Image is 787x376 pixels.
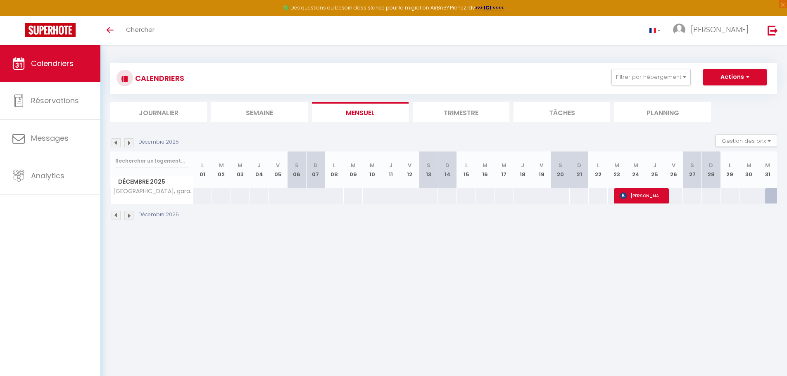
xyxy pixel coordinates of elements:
li: Trimestre [413,102,509,122]
th: 08 [325,151,344,188]
abbr: M [765,161,770,169]
abbr: M [238,161,243,169]
th: 01 [193,151,212,188]
abbr: M [370,161,375,169]
span: Messages [31,133,69,143]
th: 23 [608,151,627,188]
button: Filtrer par hébergement [611,69,691,85]
h3: CALENDRIERS [133,69,184,87]
abbr: D [445,161,449,169]
abbr: S [690,161,694,169]
abbr: L [597,161,599,169]
abbr: D [709,161,713,169]
li: Planning [614,102,711,122]
th: 18 [514,151,533,188]
th: 10 [363,151,382,188]
abbr: L [465,161,468,169]
th: 17 [495,151,514,188]
abbr: M [351,161,356,169]
th: 24 [626,151,645,188]
p: Décembre 2025 [138,138,179,146]
abbr: V [408,161,411,169]
th: 31 [758,151,777,188]
abbr: M [219,161,224,169]
abbr: J [257,161,261,169]
th: 15 [457,151,476,188]
th: 26 [664,151,683,188]
img: Super Booking [25,23,76,37]
abbr: V [540,161,543,169]
abbr: L [333,161,335,169]
button: Gestion des prix [716,135,777,147]
abbr: M [633,161,638,169]
th: 25 [645,151,664,188]
abbr: J [389,161,392,169]
th: 19 [532,151,551,188]
th: 28 [702,151,721,188]
th: 13 [419,151,438,188]
span: Chercher [126,25,155,34]
img: logout [768,25,778,35]
span: [PERSON_NAME] [691,24,749,35]
a: Chercher [120,16,161,45]
th: 14 [438,151,457,188]
span: [PERSON_NAME] [620,188,664,203]
span: Réservations [31,95,79,106]
abbr: J [653,161,656,169]
abbr: M [614,161,619,169]
th: 29 [720,151,739,188]
th: 22 [589,151,608,188]
a: >>> ICI <<<< [475,4,504,11]
span: Analytics [31,170,64,181]
li: Semaine [211,102,308,122]
th: 06 [287,151,306,188]
abbr: M [502,161,506,169]
th: 30 [739,151,758,188]
p: Décembre 2025 [138,211,179,219]
li: Mensuel [312,102,409,122]
abbr: M [747,161,751,169]
th: 04 [250,151,269,188]
abbr: S [427,161,430,169]
th: 09 [344,151,363,188]
abbr: D [314,161,318,169]
abbr: M [483,161,487,169]
th: 02 [212,151,231,188]
span: [GEOGRAPHIC_DATA], garage/terrasse/bureau [112,188,195,194]
th: 07 [306,151,325,188]
li: Journalier [110,102,207,122]
img: ... [673,24,685,36]
abbr: L [201,161,204,169]
button: Actions [703,69,767,85]
abbr: S [295,161,299,169]
input: Rechercher un logement... [115,154,188,168]
a: ... [PERSON_NAME] [667,16,759,45]
span: Décembre 2025 [111,176,193,188]
th: 12 [400,151,419,188]
abbr: V [276,161,280,169]
th: 21 [570,151,589,188]
th: 20 [551,151,570,188]
th: 11 [381,151,400,188]
abbr: L [729,161,731,169]
span: Calendriers [31,58,74,69]
th: 16 [476,151,495,188]
li: Tâches [514,102,610,122]
th: 27 [683,151,702,188]
th: 05 [269,151,288,188]
abbr: J [521,161,524,169]
th: 03 [231,151,250,188]
abbr: D [577,161,581,169]
abbr: S [559,161,562,169]
abbr: V [672,161,675,169]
